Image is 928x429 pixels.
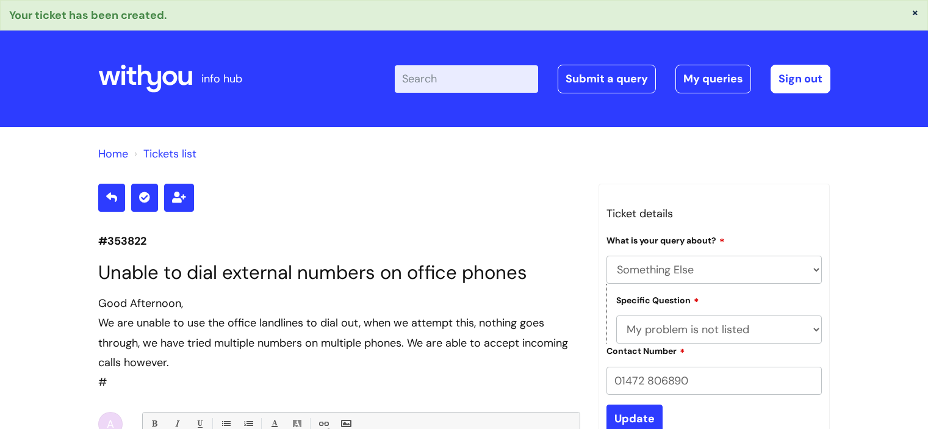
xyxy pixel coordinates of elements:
a: Home [98,146,128,161]
a: Submit a query [558,65,656,93]
label: Contact Number [606,344,685,356]
a: Sign out [771,65,830,93]
p: info hub [201,69,242,88]
p: #353822 [98,231,580,251]
div: Good Afternoon, [98,294,580,313]
label: What is your query about? [606,234,725,246]
h1: Unable to dial external numbers on office phones [98,261,580,284]
input: Search [395,65,538,92]
div: We are unable to use the office landlines to dial out, when we attempt this, nothing goes through... [98,313,580,372]
a: Tickets list [143,146,196,161]
div: # [98,294,580,392]
h3: Ticket details [606,204,822,223]
li: Solution home [98,144,128,164]
li: Tickets list [131,144,196,164]
a: My queries [675,65,751,93]
div: | - [395,65,830,93]
label: Specific Question [616,294,699,306]
button: × [912,7,919,18]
